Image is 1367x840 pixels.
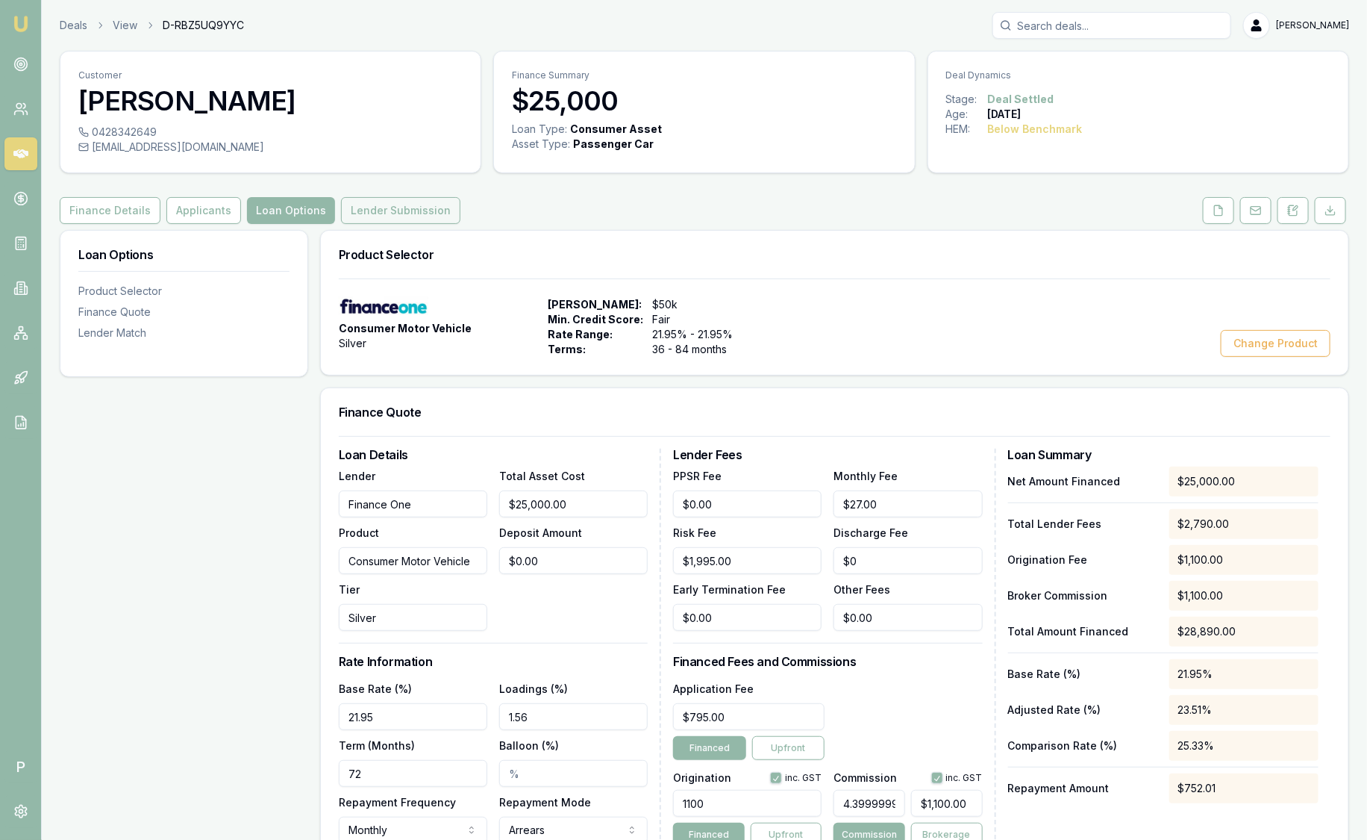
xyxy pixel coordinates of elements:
label: Discharge Fee [833,526,908,539]
p: Repayment Amount [1008,781,1157,796]
h3: Loan Options [78,249,290,261]
h3: Lender Fees [673,449,982,461]
label: Total Asset Cost [499,470,585,482]
p: Deal Dynamics [946,69,1330,81]
div: inc. GST [931,772,983,784]
div: Below Benchmark [988,122,1083,137]
label: Monthly Fee [833,470,898,482]
button: Upfront [752,736,825,760]
div: Product Selector [78,284,290,299]
div: $1,100.00 [1169,581,1318,611]
span: Consumer Motor Vehicle [339,321,472,336]
button: Financed [673,736,746,760]
input: $ [833,547,982,574]
label: Repayment Frequency [339,796,456,809]
label: Early Termination Fee [673,583,786,596]
p: Total Lender Fees [1008,517,1157,532]
input: % [499,703,648,730]
input: Search deals [992,12,1231,39]
span: [PERSON_NAME] [1276,19,1349,31]
a: Finance Details [60,197,163,224]
div: Deal Settled [988,92,1054,107]
label: Application Fee [673,682,754,695]
label: Loadings (%) [499,682,568,695]
button: Change Product [1221,330,1330,357]
span: D-RBZ5UQ9YYC [163,18,244,33]
label: Commission [833,773,897,783]
p: Origination Fee [1008,553,1157,567]
span: P [4,750,37,783]
p: Net Amount Financed [1008,474,1157,489]
div: 25.33% [1169,731,1318,761]
span: 36 - 84 months [652,342,751,357]
h3: Rate Information [339,656,648,668]
h3: Finance Quote [339,406,1330,418]
p: Adjusted Rate (%) [1008,703,1157,718]
label: Repayment Mode [499,796,591,809]
span: Silver [339,336,366,351]
button: Finance Details [60,197,160,224]
p: Finance Summary [512,69,896,81]
div: Loan Type: [512,122,567,137]
div: Asset Type : [512,137,570,152]
h3: Financed Fees and Commissions [673,656,982,668]
div: 23.51% [1169,695,1318,725]
div: Lender Match [78,326,290,340]
p: Total Amount Financed [1008,624,1157,639]
input: $ [499,491,648,517]
input: % [339,703,487,730]
span: 21.95% - 21.95% [652,327,751,342]
label: Origination [673,773,731,783]
button: Applicants [166,197,241,224]
p: Customer [78,69,463,81]
label: Tier [339,583,360,596]
div: $752.01 [1169,774,1318,803]
label: Product [339,526,379,539]
input: $ [673,604,822,631]
label: Other Fees [833,583,890,596]
label: Balloon (%) [499,739,559,752]
label: Lender [339,470,375,482]
a: Applicants [163,197,244,224]
p: Base Rate (%) [1008,667,1157,682]
input: $ [833,491,982,517]
nav: breadcrumb [60,18,244,33]
a: Deals [60,18,87,33]
a: View [113,18,137,33]
input: $ [673,491,822,517]
div: 0428342649 [78,125,463,140]
input: % [499,760,648,787]
div: [EMAIL_ADDRESS][DOMAIN_NAME] [78,140,463,155]
div: [DATE] [988,107,1022,122]
label: Base Rate (%) [339,682,412,695]
div: $2,790.00 [1169,509,1318,539]
h3: Loan Details [339,449,648,461]
input: $ [833,604,982,631]
span: $50k [652,297,751,312]
span: Fair [652,312,751,327]
input: $ [673,703,825,730]
span: Rate Range: [548,327,643,342]
img: Finance One [339,297,428,315]
h3: Loan Summary [1008,449,1318,461]
span: Terms: [548,342,643,357]
a: Loan Options [244,197,338,224]
h3: Product Selector [339,249,1330,261]
h3: $25,000 [512,86,896,116]
button: Lender Submission [341,197,460,224]
div: 21.95% [1169,659,1318,689]
div: Consumer Asset [570,122,662,137]
label: Risk Fee [673,526,716,539]
div: inc. GST [770,772,822,784]
label: Deposit Amount [499,526,582,539]
div: $25,000.00 [1169,467,1318,497]
button: Loan Options [247,197,335,224]
input: $ [499,547,648,574]
p: Broker Commission [1008,588,1157,603]
div: Stage: [946,92,988,107]
h3: [PERSON_NAME] [78,86,463,116]
div: $28,890.00 [1169,617,1318,647]
span: [PERSON_NAME]: [548,297,643,312]
div: Age: [946,107,988,122]
label: PPSR Fee [673,470,722,482]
